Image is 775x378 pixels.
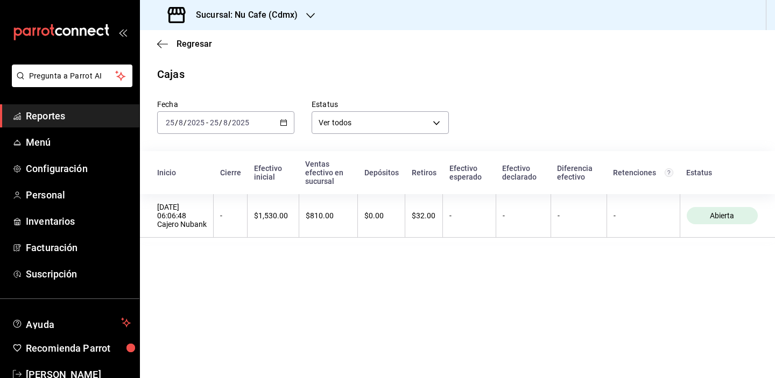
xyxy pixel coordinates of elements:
[177,39,212,49] span: Regresar
[184,118,187,127] span: /
[175,118,178,127] span: /
[364,211,398,220] div: $0.00
[254,211,292,220] div: $1,530.00
[220,168,241,177] div: Cierre
[26,267,131,281] span: Suscripción
[614,211,673,220] div: -
[157,66,185,82] div: Cajas
[206,118,208,127] span: -
[231,118,250,127] input: ----
[686,168,758,177] div: Estatus
[364,168,399,177] div: Depósitos
[26,214,131,229] span: Inventarios
[254,164,293,181] div: Efectivo inicial
[706,211,738,220] span: Abierta
[503,211,544,220] div: -
[312,111,449,134] div: Ver todos
[228,118,231,127] span: /
[8,78,132,89] a: Pregunta a Parrot AI
[26,161,131,176] span: Configuración
[187,118,205,127] input: ----
[449,164,489,181] div: Efectivo esperado
[219,118,222,127] span: /
[26,188,131,202] span: Personal
[412,168,436,177] div: Retiros
[165,118,175,127] input: --
[26,135,131,149] span: Menú
[665,168,673,177] svg: Total de retenciones de propinas registradas
[157,203,207,229] div: [DATE] 06:06:48 Cajero Nubank
[118,28,127,37] button: open_drawer_menu
[312,101,449,108] label: Estatus
[220,211,241,220] div: -
[223,118,228,127] input: --
[187,9,298,22] h3: Sucursal: Nu Cafe (Cdmx)
[26,109,131,123] span: Reportes
[12,65,132,87] button: Pregunta a Parrot AI
[157,39,212,49] button: Regresar
[157,168,207,177] div: Inicio
[26,316,117,329] span: Ayuda
[157,101,294,108] label: Fecha
[449,211,489,220] div: -
[178,118,184,127] input: --
[306,211,351,220] div: $810.00
[502,164,544,181] div: Efectivo declarado
[305,160,351,186] div: Ventas efectivo en sucursal
[26,240,131,255] span: Facturación
[557,164,600,181] div: Diferencia efectivo
[613,168,673,177] div: Retenciones
[412,211,436,220] div: $32.00
[29,70,116,82] span: Pregunta a Parrot AI
[209,118,219,127] input: --
[26,341,131,355] span: Recomienda Parrot
[558,211,600,220] div: -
